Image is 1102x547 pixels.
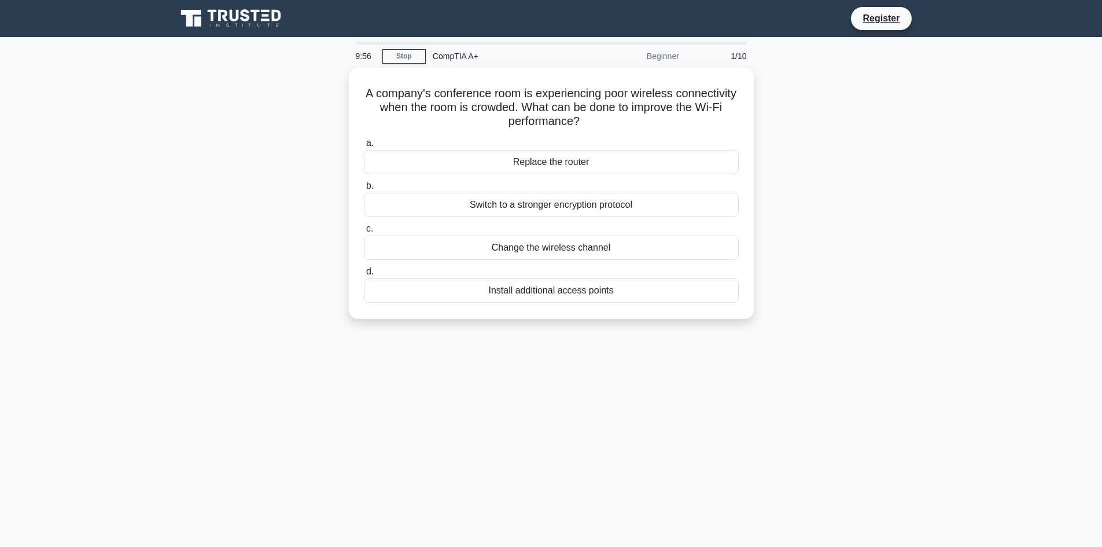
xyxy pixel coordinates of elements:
[364,236,739,260] div: Change the wireless channel
[366,138,374,148] span: a.
[426,45,585,68] div: CompTIA A+
[364,193,739,217] div: Switch to a stronger encryption protocol
[686,45,754,68] div: 1/10
[856,11,906,25] a: Register
[366,266,374,276] span: d.
[349,45,382,68] div: 9:56
[364,278,739,303] div: Install additional access points
[363,86,740,129] h5: A company's conference room is experiencing poor wireless connectivity when the room is crowded. ...
[585,45,686,68] div: Beginner
[366,181,374,190] span: b.
[364,150,739,174] div: Replace the router
[382,49,426,64] a: Stop
[366,223,373,233] span: c.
